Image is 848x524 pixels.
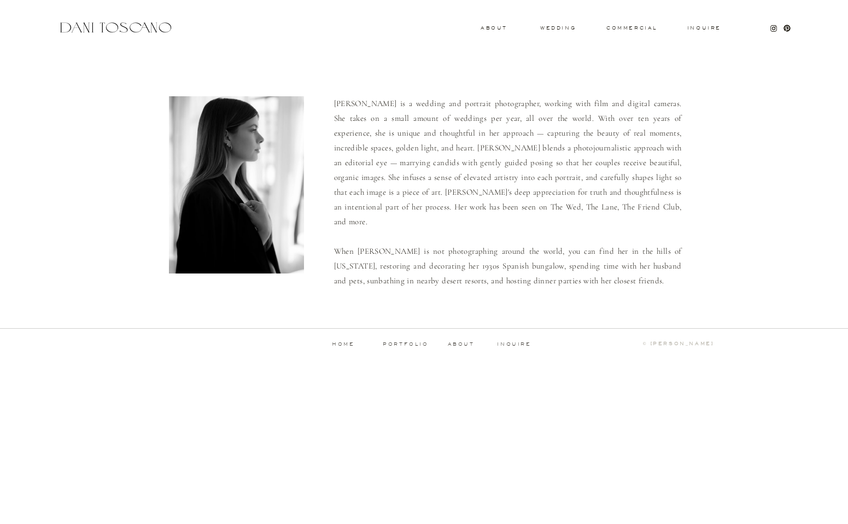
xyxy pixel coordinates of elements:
a: portfolio [379,342,433,347]
a: inquire [497,342,532,347]
b: © [PERSON_NAME] [643,341,714,346]
p: [PERSON_NAME] is a wedding and portrait photographer, working with film and digital cameras. She ... [334,96,682,287]
a: © [PERSON_NAME] [595,341,714,347]
a: wedding [540,26,576,30]
a: about [448,342,478,347]
a: commercial [606,26,657,30]
a: Inquire [687,26,722,31]
a: home [317,342,371,347]
a: About [481,26,505,30]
